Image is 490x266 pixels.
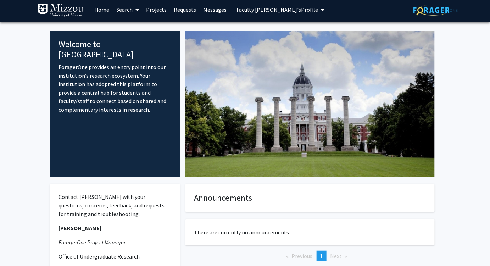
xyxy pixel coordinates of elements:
iframe: Chat [5,234,30,261]
em: ForagerOne Project Manager [59,239,126,246]
p: There are currently no announcements. [194,228,426,237]
img: ForagerOne Logo [413,5,458,16]
strong: [PERSON_NAME] [59,225,101,232]
p: Office of Undergraduate Research [59,252,172,261]
p: Contact [PERSON_NAME] with your questions, concerns, feedback, and requests for training and trou... [59,193,172,218]
img: University of Missouri Logo [38,3,84,17]
span: Next [330,253,342,260]
span: Previous [292,253,313,260]
h4: Welcome to [GEOGRAPHIC_DATA] [59,39,172,60]
p: ForagerOne provides an entry point into our institution’s research ecosystem. Your institution ha... [59,63,172,114]
ul: Pagination [185,251,435,261]
h4: Announcements [194,193,426,203]
span: Faculty [PERSON_NAME]'s Profile [236,6,318,13]
span: 1 [320,253,323,260]
img: Cover Image [185,31,435,177]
